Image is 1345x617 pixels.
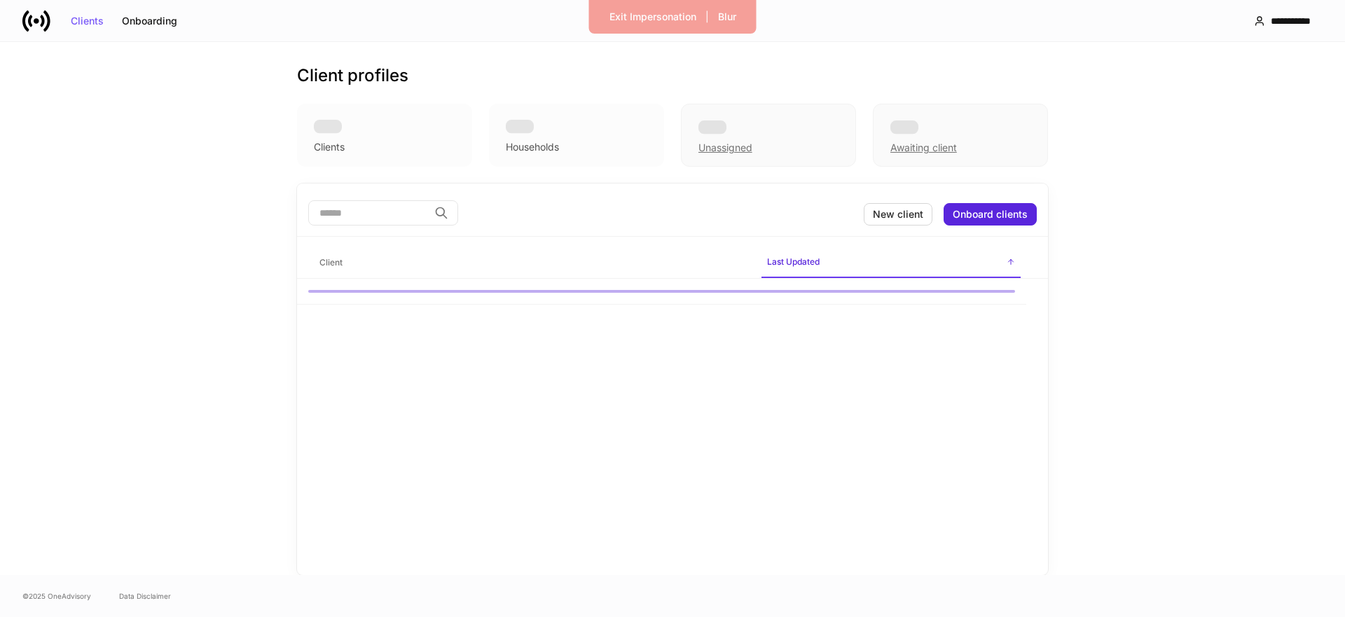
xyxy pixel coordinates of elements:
[681,104,856,167] div: Unassigned
[709,6,745,28] button: Blur
[506,140,559,154] div: Households
[319,256,343,269] h6: Client
[718,12,736,22] div: Blur
[113,10,186,32] button: Onboarding
[864,203,932,226] button: New client
[609,12,696,22] div: Exit Impersonation
[122,16,177,26] div: Onboarding
[761,248,1021,278] span: Last Updated
[953,209,1028,219] div: Onboard clients
[119,590,171,602] a: Data Disclaimer
[873,209,923,219] div: New client
[767,255,820,268] h6: Last Updated
[314,140,345,154] div: Clients
[698,141,752,155] div: Unassigned
[944,203,1037,226] button: Onboard clients
[297,64,408,87] h3: Client profiles
[600,6,705,28] button: Exit Impersonation
[62,10,113,32] button: Clients
[71,16,104,26] div: Clients
[890,141,957,155] div: Awaiting client
[873,104,1048,167] div: Awaiting client
[314,249,750,277] span: Client
[22,590,91,602] span: © 2025 OneAdvisory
